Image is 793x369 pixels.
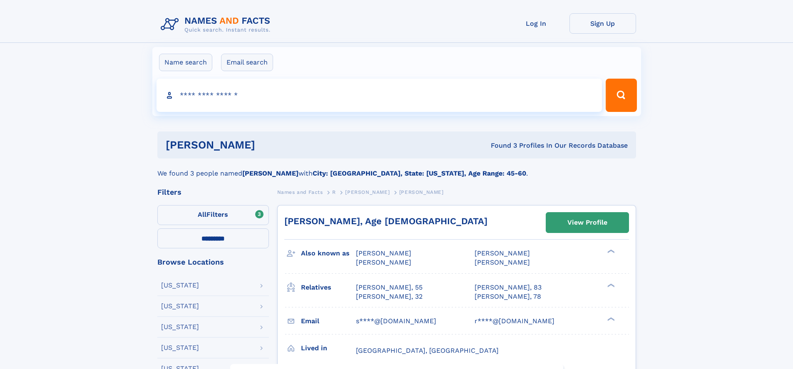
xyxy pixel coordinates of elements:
a: [PERSON_NAME], Age [DEMOGRAPHIC_DATA] [284,216,487,226]
div: [US_STATE] [161,303,199,310]
a: [PERSON_NAME] [345,187,390,197]
button: Search Button [606,79,636,112]
div: View Profile [567,213,607,232]
h3: Also known as [301,246,356,260]
b: [PERSON_NAME] [242,169,298,177]
a: [PERSON_NAME], 32 [356,292,423,301]
span: R [332,189,336,195]
a: Log In [503,13,569,34]
div: [US_STATE] [161,324,199,330]
input: search input [157,79,602,112]
div: [US_STATE] [161,344,199,351]
div: Found 3 Profiles In Our Records Database [373,141,628,150]
div: ❯ [605,249,615,254]
h3: Email [301,314,356,328]
h3: Relatives [301,280,356,295]
img: Logo Names and Facts [157,13,277,36]
a: Names and Facts [277,187,323,197]
span: [PERSON_NAME] [356,258,411,266]
div: Filters [157,188,269,196]
a: [PERSON_NAME], 55 [356,283,423,292]
a: [PERSON_NAME], 83 [475,283,542,292]
span: [PERSON_NAME] [475,258,530,266]
b: City: [GEOGRAPHIC_DATA], State: [US_STATE], Age Range: 45-60 [313,169,526,177]
h1: [PERSON_NAME] [166,140,373,150]
span: All [198,211,206,218]
div: ❯ [605,282,615,288]
h3: Lived in [301,341,356,355]
div: Browse Locations [157,258,269,266]
span: [PERSON_NAME] [356,249,411,257]
div: [US_STATE] [161,282,199,289]
div: ❯ [605,316,615,322]
a: [PERSON_NAME], 78 [475,292,541,301]
a: View Profile [546,213,629,233]
span: [PERSON_NAME] [399,189,444,195]
a: R [332,187,336,197]
span: [PERSON_NAME] [345,189,390,195]
label: Email search [221,54,273,71]
span: [PERSON_NAME] [475,249,530,257]
span: [GEOGRAPHIC_DATA], [GEOGRAPHIC_DATA] [356,347,499,354]
div: We found 3 people named with . [157,158,636,178]
a: Sign Up [569,13,636,34]
label: Filters [157,205,269,225]
label: Name search [159,54,212,71]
